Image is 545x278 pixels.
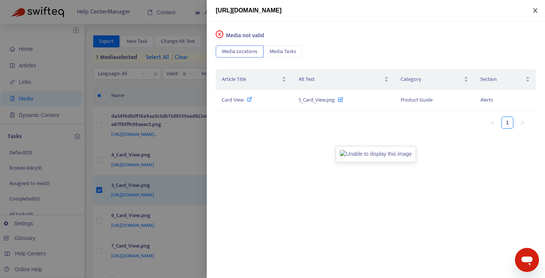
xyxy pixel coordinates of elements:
[486,117,498,129] li: Previous Page
[395,69,474,90] th: Category
[502,117,513,128] a: 1
[474,69,536,90] th: Section
[486,117,498,129] button: left
[226,32,264,38] span: Media not valid
[516,117,528,129] button: right
[292,69,395,90] th: Alt Text
[298,96,335,104] span: 5_Card_View.png
[501,117,513,129] li: 1
[401,75,462,84] span: Category
[298,75,383,84] span: Alt Text
[530,7,540,14] button: Close
[480,75,524,84] span: Section
[263,46,302,58] button: Media Tasks
[222,96,244,104] span: Card View
[401,96,433,104] span: Product Guide
[532,8,538,14] span: close
[216,7,282,14] span: [URL][DOMAIN_NAME]
[216,69,292,90] th: Article Title
[222,75,280,84] span: Article Title
[480,96,493,104] span: Alerts
[216,30,223,38] span: close-circle
[216,46,263,58] button: Media Locations
[520,120,525,125] span: right
[516,117,528,129] li: Next Page
[336,146,416,162] img: Unable to display this image
[515,248,539,272] iframe: Button to launch messaging window
[269,47,296,56] span: Media Tasks
[490,120,495,125] span: left
[222,47,257,56] span: Media Locations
